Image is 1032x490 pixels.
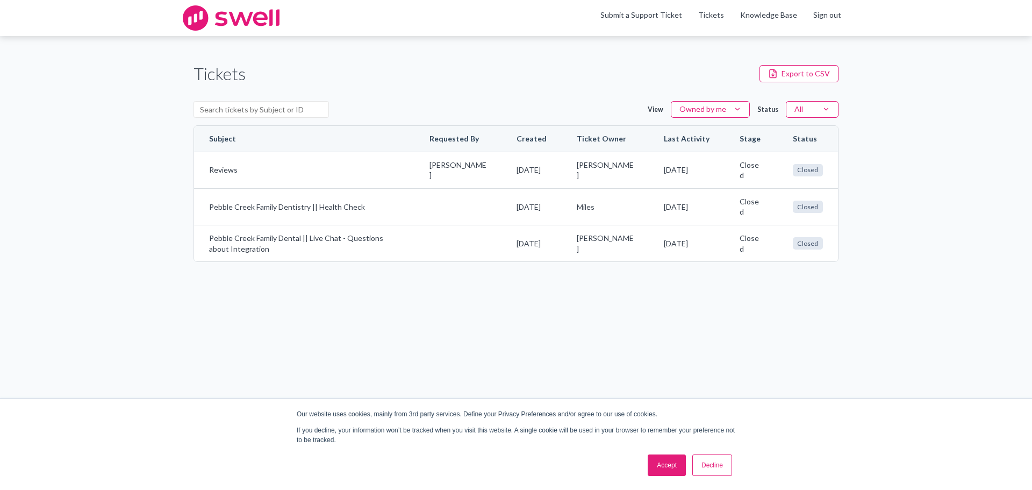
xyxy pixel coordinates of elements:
[501,188,562,225] td: [DATE]
[577,160,634,181] span: [PERSON_NAME]
[671,101,750,118] button: Owned by me
[786,101,838,118] button: All
[429,160,486,181] span: [PERSON_NAME]
[501,152,562,188] td: [DATE]
[757,105,778,114] label: Status
[193,62,246,86] h1: Tickets
[725,225,778,261] td: Closed
[194,126,414,152] th: Subject
[414,126,501,152] th: Requested By
[725,188,778,225] td: Closed
[592,10,849,27] ul: Main menu
[592,10,849,27] nav: Swell CX Support
[793,164,823,176] span: Closed
[577,233,634,254] span: [PERSON_NAME]
[740,10,797,20] a: Knowledge Base
[778,126,838,152] th: Status
[698,10,724,20] a: Tickets
[649,225,725,261] td: [DATE]
[793,201,823,213] span: Closed
[649,126,725,152] th: Last Activity
[725,126,778,152] th: Stage
[501,126,562,152] th: Created
[209,233,399,254] a: Pebble Creek Family Dental || Live Chat - Questions about Integration
[193,101,329,118] input: Search tickets by Subject or ID
[577,202,634,212] span: Miles
[725,152,778,188] td: Closed
[690,10,849,27] div: Navigation Menu
[183,5,279,31] img: swell
[648,455,686,476] a: Accept
[793,237,823,250] span: Closed
[649,188,725,225] td: [DATE]
[848,374,1032,490] iframe: Chat Widget
[562,126,649,152] th: Ticket Owner
[297,409,735,419] p: Our website uses cookies, mainly from 3rd party services. Define your Privacy Preferences and/or ...
[209,202,399,212] a: Pebble Creek Family Dentistry || Health Check
[692,455,732,476] a: Decline
[813,10,841,20] a: Sign out
[600,10,682,19] a: Submit a Support Ticket
[759,65,838,82] button: Export to CSV
[297,425,735,445] p: If you decline, your information won’t be tracked when you visit this website. A single cookie wi...
[649,152,725,188] td: [DATE]
[501,225,562,261] td: [DATE]
[648,105,663,114] label: View
[209,165,399,175] a: Reviews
